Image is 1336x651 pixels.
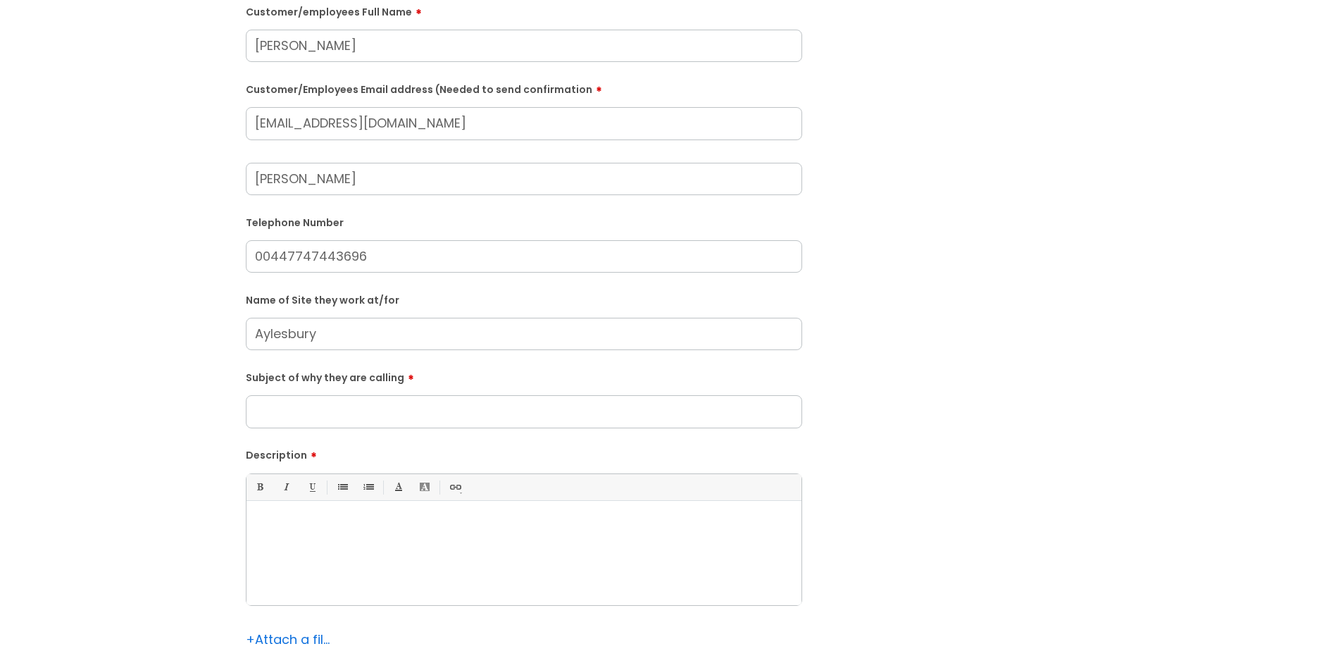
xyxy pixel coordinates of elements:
[246,628,330,651] div: Attach a file
[303,478,320,496] a: Underline(Ctrl-U)
[246,79,802,96] label: Customer/Employees Email address (Needed to send confirmation
[246,367,802,384] label: Subject of why they are calling
[251,478,268,496] a: Bold (Ctrl-B)
[416,478,433,496] a: Back Color
[389,478,407,496] a: Font Color
[246,107,802,139] input: Email
[246,163,802,195] input: Your Name
[246,445,802,461] label: Description
[446,478,463,496] a: Link
[246,1,802,18] label: Customer/employees Full Name
[246,292,802,306] label: Name of Site they work at/for
[277,478,294,496] a: Italic (Ctrl-I)
[246,214,802,229] label: Telephone Number
[359,478,377,496] a: 1. Ordered List (Ctrl-Shift-8)
[333,478,351,496] a: • Unordered List (Ctrl-Shift-7)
